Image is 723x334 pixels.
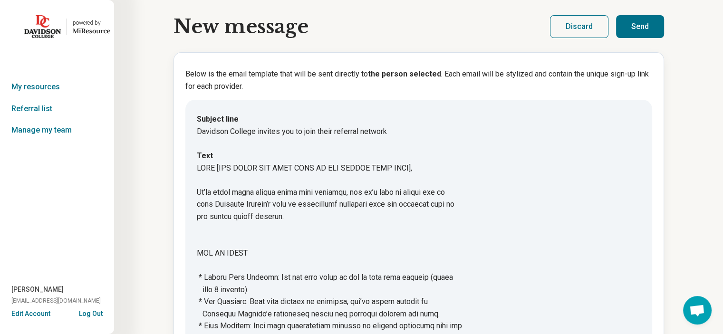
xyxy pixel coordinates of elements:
[4,15,110,38] a: Davidson Collegepowered by
[185,68,652,92] p: Below is the email template that will be sent directly to . Each email will be stylized and conta...
[79,309,103,316] button: Log Out
[11,296,101,305] span: [EMAIL_ADDRESS][DOMAIN_NAME]
[73,19,110,27] div: powered by
[368,69,441,78] b: the person selected
[11,285,64,295] span: [PERSON_NAME]
[197,150,641,162] dt: Text
[683,296,712,324] div: Open chat
[174,16,308,38] h1: New message
[616,15,664,38] button: Send
[197,113,641,125] dt: Subject line
[24,15,61,38] img: Davidson College
[550,15,608,38] button: Discard
[11,309,50,319] button: Edit Account
[197,125,641,138] dd: Davidson College invites you to join their referral network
